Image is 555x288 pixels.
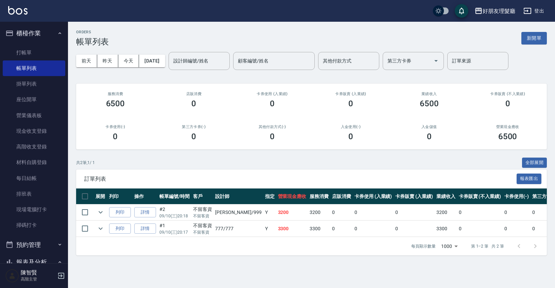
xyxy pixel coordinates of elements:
p: 第 1–2 筆 共 2 筆 [471,243,504,249]
a: 新開單 [521,35,547,41]
th: 營業現金應收 [276,188,308,204]
button: 登出 [521,5,547,17]
td: 0 [503,221,531,237]
td: 0 [330,221,353,237]
td: 0 [394,204,435,220]
h3: 0 [270,132,275,141]
td: 3300 [435,221,457,237]
th: 列印 [107,188,133,204]
th: 設計師 [213,188,263,204]
h3: 0 [191,99,196,108]
h3: 6500 [106,99,125,108]
p: 每頁顯示數量 [411,243,436,249]
td: [PERSON_NAME] /999 [213,204,263,220]
h3: 6500 [498,132,517,141]
td: 3300 [308,221,330,237]
th: 服務消費 [308,188,330,204]
h2: 入金使用(-) [319,125,382,129]
h2: 第三方卡券(-) [163,125,225,129]
h5: 陳智賢 [21,269,55,276]
h3: 0 [348,132,353,141]
h3: 帳單列表 [76,37,109,47]
a: 帳單列表 [3,60,65,76]
td: 777 /777 [213,221,263,237]
button: 新開單 [521,32,547,44]
h3: 0 [427,132,432,141]
div: 好朋友理髮廳 [483,7,515,15]
h2: 卡券販賣 (入業績) [319,92,382,96]
button: 預約管理 [3,236,65,254]
th: 帳單編號/時間 [158,188,191,204]
p: 09/10 (三) 20:17 [159,229,190,235]
a: 現場電腦打卡 [3,202,65,217]
td: #2 [158,204,191,220]
h3: 0 [505,99,510,108]
h2: ORDERS [76,30,109,34]
th: 卡券使用 (入業績) [353,188,394,204]
th: 卡券販賣 (入業績) [394,188,435,204]
th: 指定 [263,188,276,204]
td: 3300 [276,221,308,237]
a: 掛單列表 [3,76,65,92]
h2: 店販消費 [163,92,225,96]
h3: 0 [270,99,275,108]
button: 全部展開 [522,158,547,168]
h2: 卡券使用(-) [84,125,146,129]
div: 不留客資 [193,222,212,229]
a: 詳情 [134,207,156,218]
a: 報表匯出 [517,175,542,182]
a: 排班表 [3,186,65,202]
h2: 入金儲值 [398,125,460,129]
button: 櫃檯作業 [3,24,65,42]
button: save [455,4,468,18]
h3: 6500 [420,99,439,108]
img: Person [5,269,19,283]
td: 3200 [308,204,330,220]
a: 掃碼打卡 [3,217,65,233]
td: 0 [353,221,394,237]
a: 材料自購登錄 [3,155,65,170]
h2: 營業現金應收 [476,125,539,129]
a: 詳情 [134,223,156,234]
h2: 其他付款方式(-) [241,125,303,129]
td: 3200 [276,204,308,220]
td: Y [263,204,276,220]
h2: 卡券販賣 (不入業績) [476,92,539,96]
td: #1 [158,221,191,237]
h2: 卡券使用 (入業績) [241,92,303,96]
h3: 服務消費 [84,92,146,96]
th: 店販消費 [330,188,353,204]
td: 0 [330,204,353,220]
th: 業績收入 [435,188,457,204]
img: Logo [8,6,28,15]
th: 卡券使用(-) [503,188,531,204]
button: 前天 [76,55,97,67]
p: 不留客資 [193,229,212,235]
button: expand row [96,223,106,234]
td: 0 [503,204,531,220]
td: 0 [457,221,503,237]
div: 1000 [438,237,460,255]
td: 0 [394,221,435,237]
a: 營業儀表板 [3,108,65,123]
button: 昨天 [97,55,118,67]
button: 報表匯出 [517,174,542,184]
h3: 0 [191,132,196,141]
div: 不留客資 [193,206,212,213]
p: 09/10 (三) 20:18 [159,213,190,219]
h3: 0 [348,99,353,108]
p: 不留客資 [193,213,212,219]
a: 高階收支登錄 [3,139,65,155]
button: 報表及分析 [3,253,65,271]
td: Y [263,221,276,237]
th: 展開 [94,188,107,204]
th: 操作 [133,188,158,204]
th: 卡券販賣 (不入業績) [457,188,503,204]
button: 今天 [118,55,139,67]
a: 座位開單 [3,92,65,107]
button: expand row [96,207,106,217]
th: 客戶 [191,188,214,204]
button: 列印 [109,223,131,234]
button: 列印 [109,207,131,218]
span: 訂單列表 [84,176,517,182]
